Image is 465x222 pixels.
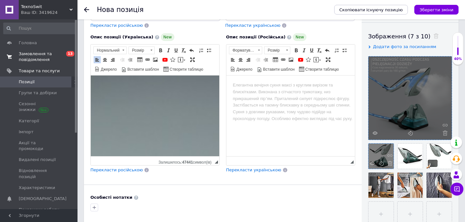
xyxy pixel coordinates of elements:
a: По правому краю [109,56,116,63]
a: Курсив (⌘+I) [300,47,307,54]
span: Групи та добірки [19,90,57,96]
a: Вставити/видалити нумерований список [333,47,340,54]
span: Відновлення позицій [19,168,60,179]
span: 47441 [182,160,193,165]
a: Максимізувати [189,56,196,63]
div: 40% [453,57,463,61]
iframe: Редактор, DDC35A45-58C4-40BC-A925-14D80F14C5B3 [226,76,355,156]
button: Скопіювати існуючу позицію [334,5,408,15]
span: New [293,33,306,41]
a: Нормальний [93,46,127,54]
span: Характеристики [19,185,55,191]
span: Джерело [100,67,117,72]
span: Скопіювати існуючу позицію [339,7,403,12]
span: Замовлення та повідомлення [19,51,60,63]
div: Повернутися назад [84,7,89,12]
a: Жирний (⌘+B) [157,47,164,54]
a: Вставити повідомлення [177,56,186,63]
span: Джерело [235,67,253,72]
a: По лівому краю [94,56,101,63]
span: Позиції [19,79,35,85]
a: По правому краю [245,56,252,63]
input: Пошук [3,23,76,34]
span: Вставити шаблон [127,67,159,72]
a: Вставити повідомлення [313,56,322,63]
a: Створити таблицю [162,66,204,73]
span: Розмір [264,47,284,54]
a: Вставити шаблон [120,66,160,73]
a: Вставити/видалити маркований список [341,47,348,54]
span: Розмір [129,47,148,54]
div: Ваш ID: 3419624 [21,10,77,15]
b: Особисті нотатки [90,195,132,200]
iframe: Редактор, D2DDFE6B-EF60-4E08-A432-F2A211B66603 [91,76,219,156]
span: Перекласти російською [90,23,143,28]
div: Зображення (7 з 10) [368,32,452,40]
a: Курсив (⌘+I) [165,47,172,54]
div: Кiлькiсть символiв [346,158,350,165]
a: Підкреслений (⌘+U) [308,47,315,54]
span: Потягніть для зміни розмірів [350,160,354,164]
a: По центру [101,56,108,63]
a: Зменшити відступ [254,56,262,63]
span: Показники роботи компанії [19,207,60,218]
a: Видалити форматування [316,47,323,54]
a: Повернути (⌘+Z) [324,47,331,54]
span: Видалені позиції [19,157,56,163]
span: Опис позиції (Російська) [226,35,285,39]
span: Категорії [19,118,39,124]
a: Джерело [229,66,253,73]
a: Повернути (⌘+Z) [188,47,195,54]
span: Форматування [229,47,256,54]
a: Зменшити відступ [119,56,126,63]
a: Вставити/видалити нумерований список [198,47,205,54]
a: Додати відео з YouTube [297,56,304,63]
i: Зберегти зміни [419,7,453,12]
span: Головна [19,40,37,46]
span: Створити таблицю [304,67,339,72]
span: New [161,33,174,41]
a: Зображення [287,56,294,63]
a: Форматування [229,46,262,54]
span: 13 [66,51,74,56]
span: Додати фото за посиланням [373,44,436,49]
a: Вставити/Редагувати посилання (⌘+L) [280,56,287,63]
a: Таблиця [272,56,279,63]
a: Додати відео з YouTube [161,56,169,63]
button: Чат з покупцем [450,183,463,196]
span: Імпорт [19,129,34,135]
a: Джерело [94,66,118,73]
span: Вставити шаблон [262,67,295,72]
div: 40% Якість заповнення [452,32,463,65]
span: Перекласти українською [225,23,281,28]
span: Створити таблицю [169,67,203,72]
span: Опис позиції (Українська) [90,35,153,39]
div: Кiлькiсть символiв [159,158,215,165]
span: Потягніть для зміни розмірів [215,160,218,164]
span: Сезонні знижки [19,101,60,113]
span: TexnoSwit [21,4,69,10]
a: Підкреслений (⌘+U) [172,47,180,54]
button: Зберегти зміни [414,5,459,15]
span: [DEMOGRAPHIC_DATA] [19,196,67,202]
span: Акції та промокоди [19,140,60,152]
a: Розмір [264,46,290,54]
a: По центру [237,56,244,63]
a: Вставити/видалити маркований список [205,47,212,54]
a: Збільшити відступ [262,56,269,63]
h1: Нова позиція [97,6,144,14]
a: Збільшити відступ [127,56,134,63]
span: Перекласти російською [90,167,143,172]
a: Розмір [129,46,155,54]
a: Видалити форматування [180,47,187,54]
a: Вставити шаблон [256,66,296,73]
a: Створити таблицю [298,66,340,73]
span: Нормальний [94,47,120,54]
span: Перекласти українською [226,167,281,172]
a: Максимізувати [325,56,332,63]
a: По лівому краю [229,56,236,63]
a: Вставити іконку [169,56,176,63]
span: Товари та послуги [19,68,60,74]
a: Вставити іконку [305,56,312,63]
